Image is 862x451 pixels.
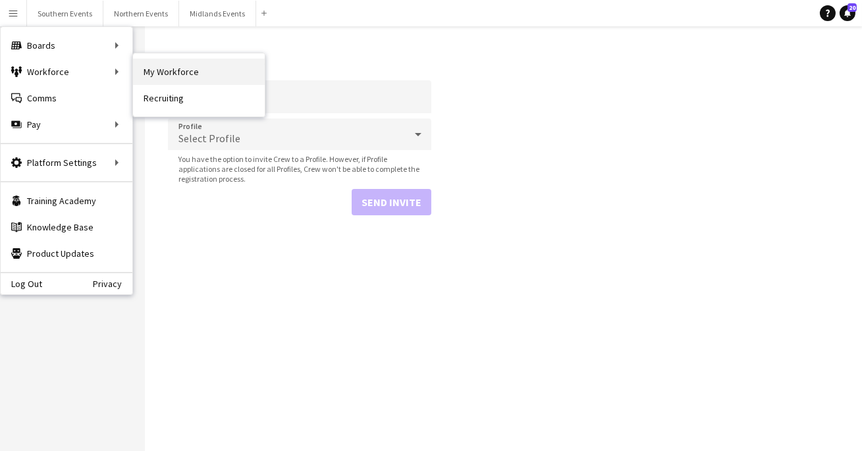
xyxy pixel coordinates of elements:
[1,240,132,267] a: Product Updates
[178,132,240,145] span: Select Profile
[133,59,265,85] a: My Workforce
[1,188,132,214] a: Training Academy
[103,1,179,26] button: Northern Events
[179,1,256,26] button: Midlands Events
[93,279,132,289] a: Privacy
[1,279,42,289] a: Log Out
[1,149,132,176] div: Platform Settings
[1,32,132,59] div: Boards
[1,111,132,138] div: Pay
[168,50,431,70] h1: Invite contact
[1,85,132,111] a: Comms
[1,59,132,85] div: Workforce
[1,214,132,240] a: Knowledge Base
[27,1,103,26] button: Southern Events
[133,85,265,111] a: Recruiting
[848,3,857,12] span: 20
[168,154,431,184] span: You have the option to invite Crew to a Profile. However, if Profile applications are closed for ...
[840,5,855,21] a: 20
